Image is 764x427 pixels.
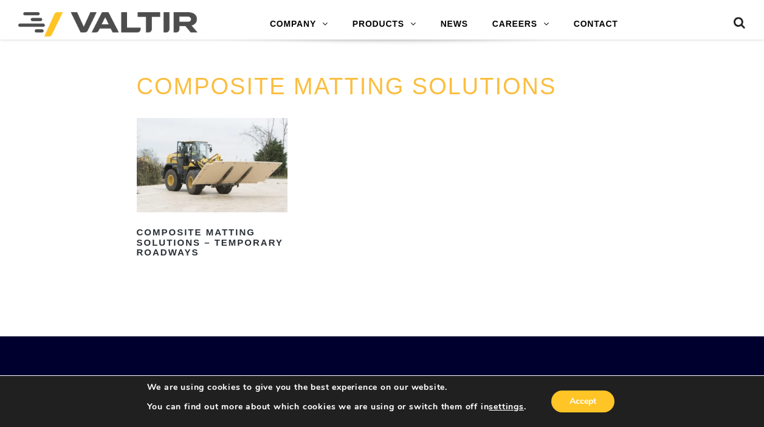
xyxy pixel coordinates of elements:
[137,223,287,263] h2: Composite Matting Solutions – Temporary Roadways
[428,12,480,36] a: NEWS
[137,74,557,99] a: COMPOSITE MATTING SOLUTIONS
[562,12,630,36] a: CONTACT
[18,12,198,36] img: Valtir
[258,12,340,36] a: COMPANY
[147,382,526,393] p: We are using cookies to give you the best experience on our website.
[489,401,523,412] button: settings
[551,391,614,412] button: Accept
[340,12,428,36] a: PRODUCTS
[147,401,526,412] p: You can find out more about which cookies we are using or switch them off in .
[480,12,562,36] a: CAREERS
[137,118,287,263] a: Composite Matting Solutions – Temporary Roadways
